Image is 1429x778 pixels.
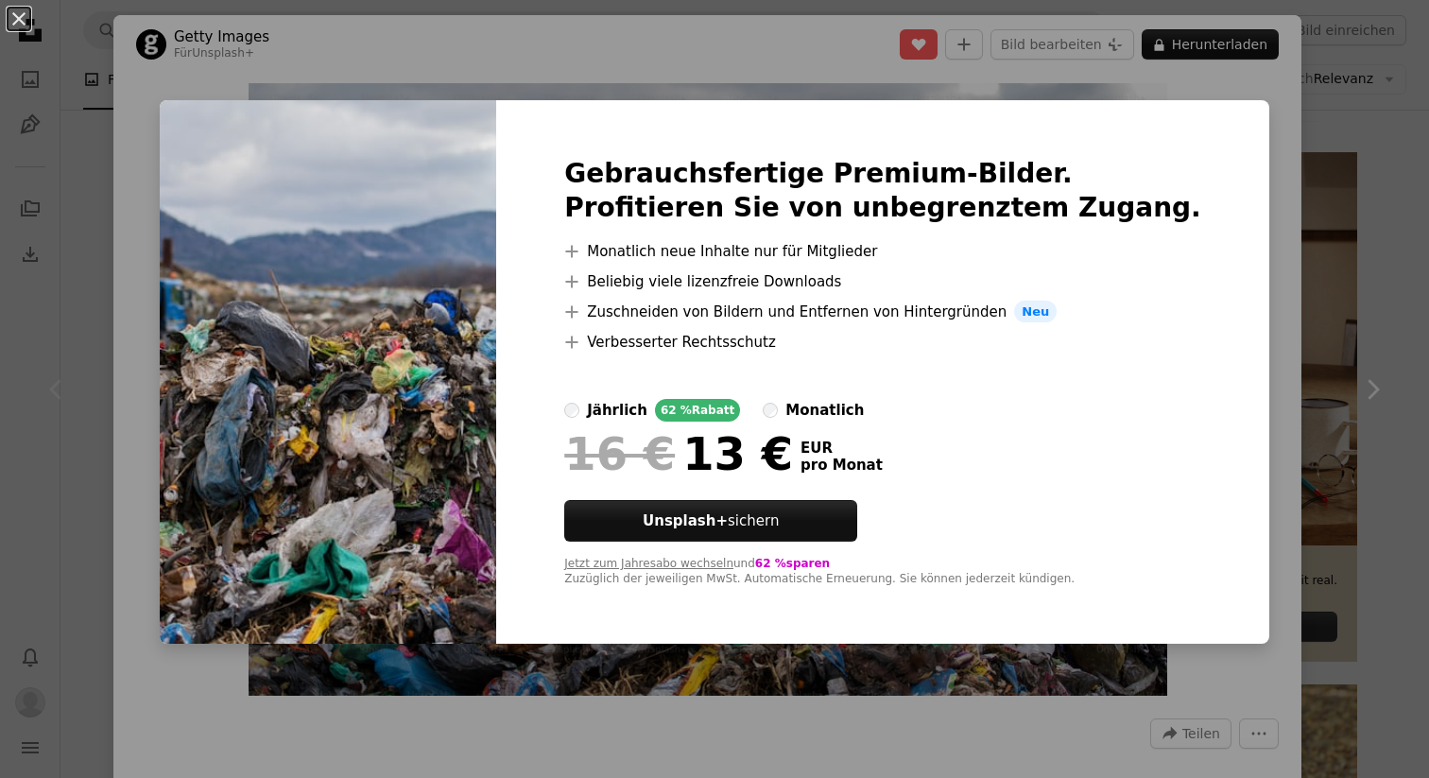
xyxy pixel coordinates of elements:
span: 62 % sparen [755,557,830,570]
li: Zuschneiden von Bildern und Entfernen von Hintergründen [564,301,1201,323]
input: monatlich [763,403,778,418]
div: 62 % Rabatt [655,399,740,422]
strong: Unsplash+ [643,512,728,529]
h2: Gebrauchsfertige Premium-Bilder. Profitieren Sie von unbegrenztem Zugang. [564,157,1201,225]
input: jährlich62 %Rabatt [564,403,579,418]
span: 16 € [564,429,675,478]
div: 13 € [564,429,793,478]
div: und Zuzüglich der jeweiligen MwSt. Automatische Erneuerung. Sie können jederzeit kündigen. [564,557,1201,587]
div: monatlich [785,399,864,422]
span: EUR [801,440,883,457]
a: Unsplash+sichern [564,500,857,542]
div: jährlich [587,399,647,422]
li: Beliebig viele lizenzfreie Downloads [564,270,1201,293]
li: Verbesserter Rechtsschutz [564,331,1201,354]
img: premium_photo-1663099654523-d3862b7742cd [160,100,496,645]
span: Neu [1014,301,1057,323]
li: Monatlich neue Inhalte nur für Mitglieder [564,240,1201,263]
span: pro Monat [801,457,883,474]
button: Jetzt zum Jahresabo wechseln [564,557,733,572]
